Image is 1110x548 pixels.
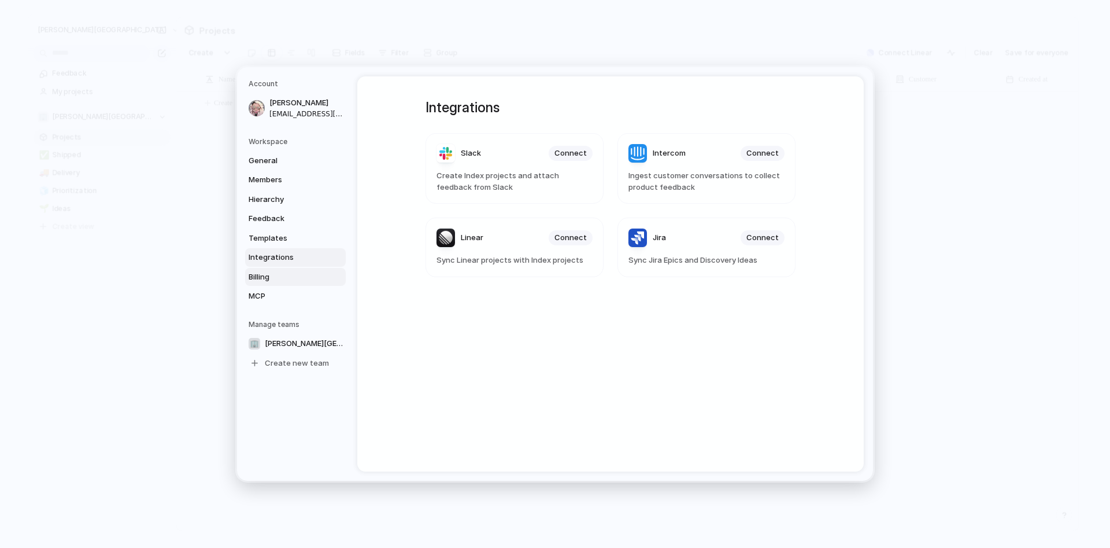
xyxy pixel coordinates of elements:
a: Members [245,171,346,189]
a: Billing [245,268,346,286]
span: Billing [249,271,323,283]
span: MCP [249,290,323,302]
span: [EMAIL_ADDRESS][DOMAIN_NAME] [269,109,343,119]
span: [PERSON_NAME] [269,97,343,109]
a: Create new team [245,354,351,373]
span: Members [249,174,323,186]
button: Connect [741,146,785,161]
a: Hierarchy [245,190,346,209]
a: [PERSON_NAME][EMAIL_ADDRESS][DOMAIN_NAME] [245,94,346,123]
span: Integrations [249,252,323,263]
span: Slack [461,148,481,159]
button: Connect [549,146,593,161]
a: MCP [245,287,346,306]
button: Connect [549,230,593,245]
span: Create Index projects and attach feedback from Slack [436,170,593,193]
h5: Manage teams [249,319,346,330]
a: General [245,152,346,170]
h5: Account [249,79,346,89]
div: 🏢 [249,338,260,350]
span: Create new team [265,358,329,369]
span: General [249,155,323,167]
span: Intercom [653,148,686,159]
button: Connect [741,230,785,245]
h1: Integrations [425,97,795,118]
span: Connect [554,232,587,244]
span: Connect [554,148,587,159]
a: Templates [245,229,346,248]
span: Ingest customer conversations to collect product feedback [628,170,785,193]
h5: Workspace [249,137,346,147]
a: Integrations [245,248,346,267]
span: Feedback [249,213,323,225]
span: Templates [249,233,323,244]
span: Linear [461,232,483,244]
a: Feedback [245,209,346,228]
span: [PERSON_NAME][GEOGRAPHIC_DATA] [265,338,348,350]
span: Connect [746,232,779,244]
span: Sync Linear projects with Index projects [436,255,593,266]
a: 🏢[PERSON_NAME][GEOGRAPHIC_DATA] [245,334,351,353]
span: Jira [653,232,666,244]
span: Hierarchy [249,194,323,205]
span: Connect [746,148,779,159]
span: Sync Jira Epics and Discovery Ideas [628,255,785,266]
